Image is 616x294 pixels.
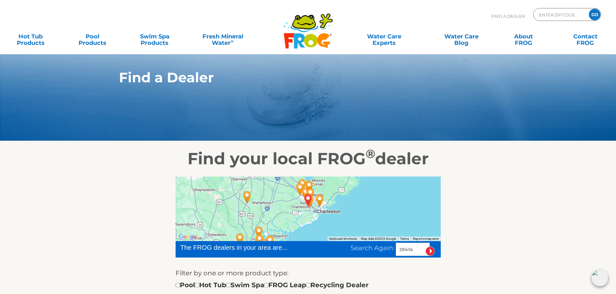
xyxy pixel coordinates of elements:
div: The FROG dealers in your area are... [180,243,311,252]
input: Submit [426,247,435,256]
span: Map data ©2025 Google [361,237,396,240]
a: Open this area in Google Maps (opens a new window) [177,233,199,241]
img: openIcon [591,269,608,286]
img: Google [177,233,199,241]
label: Filter by one or more product type: [176,268,288,278]
h2: Find your local FROG dealer [109,149,507,168]
input: GO [589,9,600,20]
div: Leslie's Poolmart, Inc. # 659 - 2 miles away. [302,193,317,210]
div: Year Round Pool Company Inc - Hilton Head - 56 miles away. [263,233,277,250]
div: Leslie's Poolmart Inc # 350 - 6 miles away. [303,185,318,203]
div: Leslie's Poolmart, Inc. # 709 - 16 miles away. [295,177,310,194]
div: CHARLESTON, SC 29414 [301,191,316,209]
div: Paradise Pools & Spas - 13 miles away. [293,180,308,198]
div: Leslie's Poolmart, Inc. # 786 - 11 miles away. [312,192,327,209]
div: Palmetto Hot Tubs - Charleston - 6 miles away. [303,186,318,203]
span: Search Again: [351,244,394,252]
a: Swim SpaProducts [131,30,179,43]
p: Find A Dealer [491,8,525,24]
a: Fresh MineralWater∞ [192,30,253,43]
a: Water CareBlog [437,30,485,43]
a: Report a map error [413,237,439,240]
h1: Find a Dealer [119,70,467,85]
a: Terms (opens in new tab) [400,237,409,240]
div: Paradise Pools & Spas Inc - 13 miles away. [302,178,317,196]
div: Aquatic Spas of Hilton Head - 58 miles away. [252,224,266,241]
a: Water CareExperts [345,30,423,43]
div: Year Round Pool Company Inc - Bluffton - 63 miles away. [252,232,267,249]
sup: ∞ [231,38,234,44]
a: PoolProducts [69,30,117,43]
input: Zip Code Form [538,10,582,19]
div: B & M Pool Spa & Patio - South Rincon - 78 miles away. [232,231,247,248]
div: Pool Hot Tub Swim Spa FROG Leap Recycling Dealer [176,280,369,290]
a: Hot TubProducts [6,30,55,43]
div: Pools Plus Hampton LLC - 60 miles away. [240,188,254,206]
a: ContactFROG [561,30,610,43]
sup: ® [366,147,375,161]
a: AboutFROG [499,30,547,43]
div: Leisure Depot - 7 miles away. [298,185,313,202]
button: Keyboard shortcuts [329,237,357,241]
